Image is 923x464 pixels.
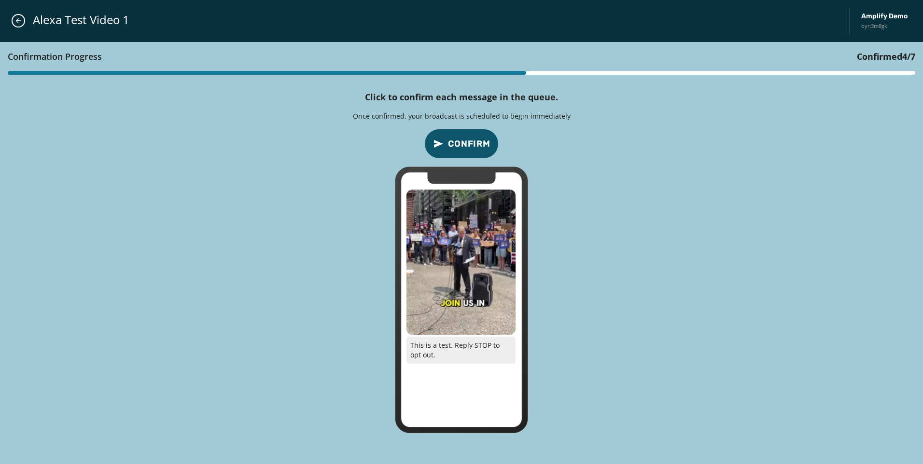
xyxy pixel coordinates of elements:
span: 4 [902,51,907,62]
p: Once confirmed, your broadcast is scheduled to begin immediately [353,111,571,121]
span: Confirm [448,137,490,150]
p: This is a test. Reply STOP to opt out. [406,337,516,364]
span: Amplify Demo [861,12,908,21]
h4: Click to confirm each message in the queue. [365,90,558,104]
span: oyn3m8gk [861,22,908,30]
button: confirm-p2p-message-button [424,129,499,159]
img: 2025-08-26_172122_6325_phpFirrUt-225x300-7369.jpg [406,190,516,335]
h3: Confirmed / 7 [857,50,915,63]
